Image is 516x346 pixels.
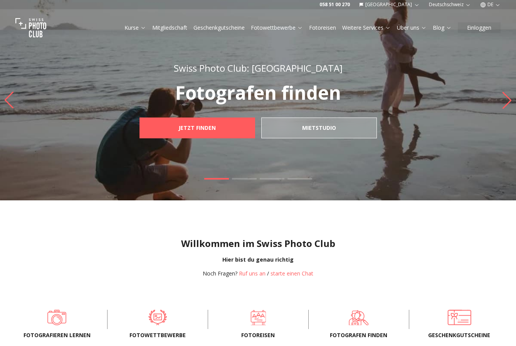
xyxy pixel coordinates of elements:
[203,270,313,277] div: /
[15,12,46,43] img: Swiss photo club
[397,24,427,32] a: Über uns
[178,124,216,132] b: JETZT FINDEN
[261,118,377,138] a: mietstudio
[120,331,195,339] span: Fotowettbewerbe
[321,331,397,339] span: Fotografen finden
[306,22,339,33] button: Fotoreisen
[19,310,95,325] a: Fotografieren lernen
[394,22,430,33] button: Über uns
[433,24,452,32] a: Blog
[121,22,149,33] button: Kurse
[203,270,237,277] span: Noch Fragen?
[120,310,195,325] a: Fotowettbewerbe
[319,2,350,8] a: 058 51 00 270
[152,24,187,32] a: Mitgliedschaft
[140,118,255,138] a: JETZT FINDEN
[190,22,248,33] button: Geschenkgutscheine
[19,331,95,339] span: Fotografieren lernen
[271,270,313,277] button: starte einen Chat
[239,270,266,277] a: Ruf uns an
[193,24,245,32] a: Geschenkgutscheine
[220,331,296,339] span: Fotoreisen
[422,310,497,325] a: Geschenkgutscheine
[339,22,394,33] button: Weitere Services
[124,24,146,32] a: Kurse
[248,22,306,33] button: Fotowettbewerbe
[123,84,394,102] p: Fotografen finden
[321,310,397,325] a: Fotografen finden
[302,124,336,132] b: mietstudio
[342,24,391,32] a: Weitere Services
[309,24,336,32] a: Fotoreisen
[149,22,190,33] button: Mitgliedschaft
[422,331,497,339] span: Geschenkgutscheine
[6,237,510,250] h1: Willkommen im Swiss Photo Club
[174,62,343,74] span: Swiss Photo Club: [GEOGRAPHIC_DATA]
[251,24,303,32] a: Fotowettbewerbe
[458,22,501,33] button: Einloggen
[220,310,296,325] a: Fotoreisen
[430,22,455,33] button: Blog
[6,256,510,264] div: Hier bist du genau richtig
